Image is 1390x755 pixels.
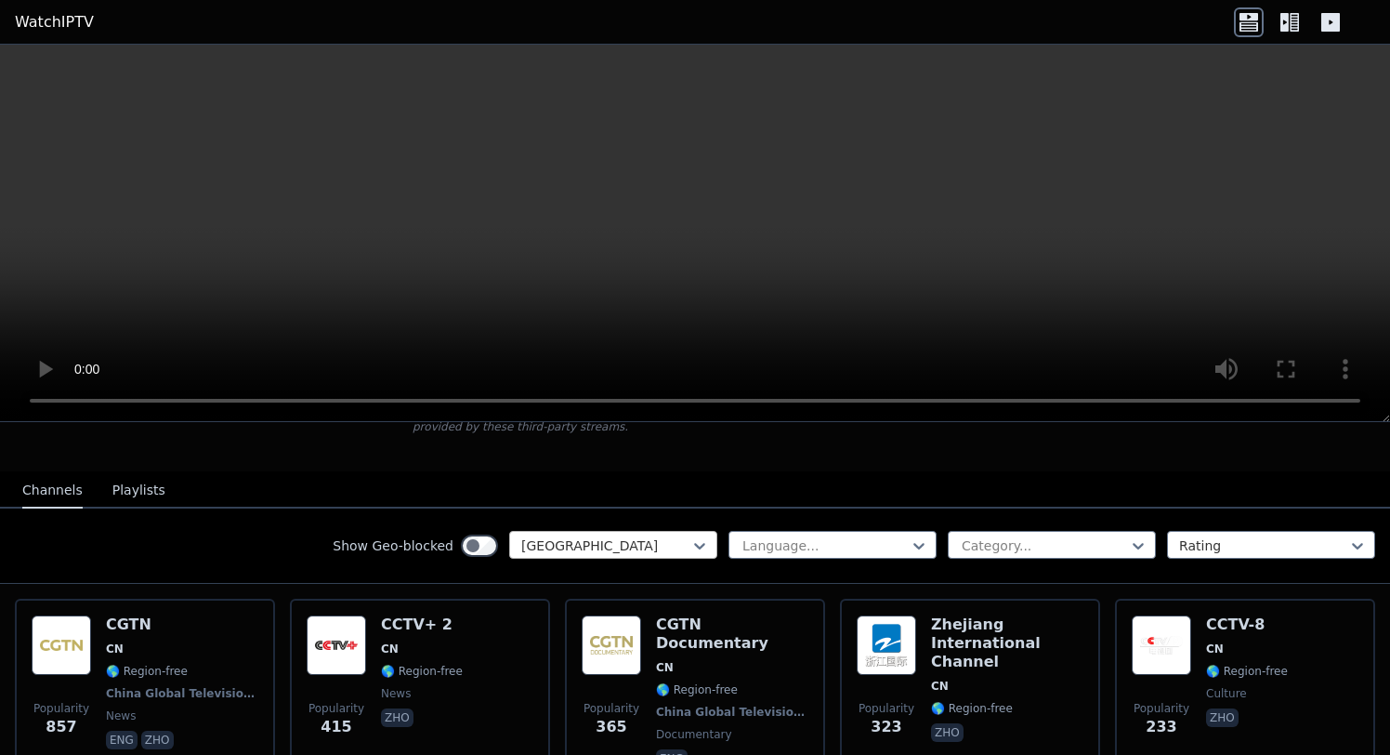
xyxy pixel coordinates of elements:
[1206,686,1247,701] span: culture
[112,473,165,509] button: Playlists
[1206,616,1288,634] h6: CCTV-8
[333,536,453,555] label: Show Geo-blocked
[859,701,914,716] span: Popularity
[656,660,674,675] span: CN
[582,616,641,675] img: CGTN Documentary
[321,716,351,738] span: 415
[656,705,805,720] span: China Global Television Network
[106,709,136,723] span: news
[381,709,413,727] p: zho
[106,642,124,656] span: CN
[1134,701,1189,716] span: Popularity
[656,727,732,742] span: documentary
[931,723,964,742] p: zho
[1206,664,1288,679] span: 🌎 Region-free
[931,679,949,694] span: CN
[584,701,639,716] span: Popularity
[381,686,411,701] span: news
[32,616,91,675] img: CGTN
[308,701,364,716] span: Popularity
[381,616,463,634] h6: CCTV+ 2
[106,664,188,679] span: 🌎 Region-free
[106,731,138,749] p: eng
[656,616,808,653] h6: CGTN Documentary
[656,682,738,697] span: 🌎 Region-free
[871,716,901,738] span: 323
[106,686,255,701] span: China Global Television Network
[931,701,1013,716] span: 🌎 Region-free
[931,616,1083,671] h6: Zhejiang International Channel
[596,716,626,738] span: 365
[106,616,258,634] h6: CGTN
[1206,709,1239,727] p: zho
[381,664,463,679] span: 🌎 Region-free
[46,716,76,738] span: 857
[22,473,83,509] button: Channels
[141,731,174,749] p: zho
[857,616,916,675] img: Zhejiang International Channel
[1146,716,1176,738] span: 233
[381,642,399,656] span: CN
[15,11,94,33] a: WatchIPTV
[33,701,89,716] span: Popularity
[307,616,366,675] img: CCTV+ 2
[1132,616,1191,675] img: CCTV-8
[1206,642,1224,656] span: CN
